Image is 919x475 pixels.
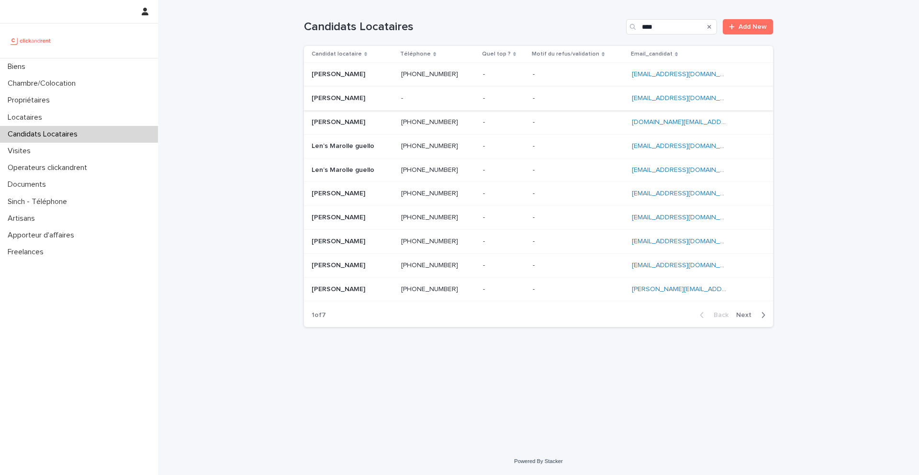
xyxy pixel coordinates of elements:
ringoverc2c-number-84e06f14122c: [PHONE_NUMBER] [401,167,458,173]
tr: [PERSON_NAME][PERSON_NAME] [PHONE_NUMBER] -- -- [EMAIL_ADDRESS][DOMAIN_NAME] [304,206,773,230]
tr: Len’s Marolle guelloLen’s Marolle guello [PHONE_NUMBER] -- -- [EMAIL_ADDRESS][DOMAIN_NAME] [304,158,773,182]
button: Next [732,311,773,319]
img: UCB0brd3T0yccxBKYDjQ [8,31,54,50]
span: Next [736,312,757,318]
a: [EMAIL_ADDRESS][DOMAIN_NAME] [632,95,740,102]
p: Locataires [4,113,50,122]
p: - [483,164,487,174]
p: Artisans [4,214,43,223]
ringoverc2c-84e06f14122c: Call with Ringover [401,71,458,78]
tr: [PERSON_NAME][PERSON_NAME] [PHONE_NUMBER] -- -- [EMAIL_ADDRESS][DOMAIN_NAME] [304,63,773,87]
ringoverc2c-number-84e06f14122c: [PHONE_NUMBER] [401,238,458,245]
ringoverc2c-number-84e06f14122c: [PHONE_NUMBER] [401,71,458,78]
ringoverc2c-number-84e06f14122c: [PHONE_NUMBER] [401,214,458,221]
a: [EMAIL_ADDRESS][DOMAIN_NAME] [632,238,740,245]
ringoverc2c-84e06f14122c: Call with Ringover [401,286,458,293]
p: [PERSON_NAME] [312,260,367,270]
p: - [483,212,487,222]
p: - [483,116,487,126]
p: - [533,164,537,174]
input: Search [626,19,717,34]
p: Len’s Marolle guello [312,140,376,150]
p: Chambre/Colocation [4,79,83,88]
a: Add New [723,19,773,34]
a: [EMAIL_ADDRESS][DOMAIN_NAME] [632,167,740,173]
p: - [483,140,487,150]
p: - [483,260,487,270]
p: Candidat locataire [312,49,362,59]
p: [PERSON_NAME] [312,212,367,222]
p: [PERSON_NAME] [312,92,367,102]
p: - [533,188,537,198]
p: - [533,260,537,270]
ringoverc2c-84e06f14122c: Call with Ringover [401,119,458,125]
tr: [PERSON_NAME][PERSON_NAME] [PHONE_NUMBER] -- -- [EMAIL_ADDRESS][DOMAIN_NAME] [304,229,773,253]
tr: [PERSON_NAME][PERSON_NAME] [PHONE_NUMBER] -- -- [EMAIL_ADDRESS][DOMAIN_NAME] [304,182,773,206]
p: - [533,283,537,294]
a: [EMAIL_ADDRESS][DOMAIN_NAME] [632,71,740,78]
ringoverc2c-number-84e06f14122c: [PHONE_NUMBER] [401,119,458,125]
p: Quel top ? [482,49,511,59]
p: 1 of 7 [304,304,334,327]
ringoverc2c-number-84e06f14122c: [PHONE_NUMBER] [401,143,458,149]
p: - [483,68,487,79]
p: - [483,92,487,102]
ringoverc2c-84e06f14122c: Call with Ringover [401,143,458,149]
tr: Len’s Marolle guelloLen’s Marolle guello [PHONE_NUMBER] -- -- [EMAIL_ADDRESS][DOMAIN_NAME] [304,134,773,158]
button: Back [692,311,732,319]
p: Documents [4,180,54,189]
h1: Candidats Locataires [304,20,622,34]
p: - [533,68,537,79]
p: [PERSON_NAME] [312,283,367,294]
span: Add New [739,23,767,30]
ringoverc2c-84e06f14122c: Call with Ringover [401,262,458,269]
p: - [483,283,487,294]
p: Biens [4,62,33,71]
p: Candidats Locataires [4,130,85,139]
p: - [533,116,537,126]
a: [EMAIL_ADDRESS][DOMAIN_NAME] [632,262,740,269]
ringoverc2c-number-84e06f14122c: [PHONE_NUMBER] [401,286,458,293]
a: [DOMAIN_NAME][EMAIL_ADDRESS][DOMAIN_NAME] [632,119,792,125]
a: Powered By Stacker [514,458,562,464]
p: Téléphone [400,49,431,59]
p: [PERSON_NAME] [312,68,367,79]
ringoverc2c-number-84e06f14122c: [PHONE_NUMBER] [401,262,458,269]
p: Propriétaires [4,96,57,105]
tr: [PERSON_NAME][PERSON_NAME] [PHONE_NUMBER] -- -- [DOMAIN_NAME][EMAIL_ADDRESS][DOMAIN_NAME] [304,110,773,134]
p: [PERSON_NAME] [312,236,367,246]
p: - [533,236,537,246]
tr: [PERSON_NAME][PERSON_NAME] [PHONE_NUMBER] -- -- [PERSON_NAME][EMAIL_ADDRESS][DOMAIN_NAME] [304,277,773,301]
p: - [533,92,537,102]
p: Apporteur d'affaires [4,231,82,240]
a: [EMAIL_ADDRESS][DOMAIN_NAME] [632,143,740,149]
a: [PERSON_NAME][EMAIL_ADDRESS][DOMAIN_NAME] [632,286,792,293]
a: [EMAIL_ADDRESS][DOMAIN_NAME] [632,190,740,197]
p: - [483,236,487,246]
ringoverc2c-84e06f14122c: Call with Ringover [401,167,458,173]
ringoverc2c-84e06f14122c: Call with Ringover [401,214,458,221]
p: [PERSON_NAME] [312,116,367,126]
p: Len’s Marolle guello [312,164,376,174]
p: - [483,188,487,198]
tr: [PERSON_NAME][PERSON_NAME] -- -- -- [EMAIL_ADDRESS][DOMAIN_NAME] [304,87,773,111]
tr: [PERSON_NAME][PERSON_NAME] [PHONE_NUMBER] -- -- [EMAIL_ADDRESS][DOMAIN_NAME] [304,253,773,277]
p: Email_candidat [631,49,672,59]
p: Visites [4,147,38,156]
span: Back [708,312,728,318]
p: - [533,212,537,222]
p: - [533,140,537,150]
p: Sinch - Téléphone [4,197,75,206]
p: Operateurs clickandrent [4,163,95,172]
a: [EMAIL_ADDRESS][DOMAIN_NAME] [632,214,740,221]
ringoverc2c-number-84e06f14122c: [PHONE_NUMBER] [401,190,458,197]
p: Freelances [4,248,51,257]
ringoverc2c-84e06f14122c: Call with Ringover [401,238,458,245]
p: Motif du refus/validation [532,49,599,59]
ringoverc2c-84e06f14122c: Call with Ringover [401,190,458,197]
p: - [401,92,405,102]
p: [PERSON_NAME] [312,188,367,198]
